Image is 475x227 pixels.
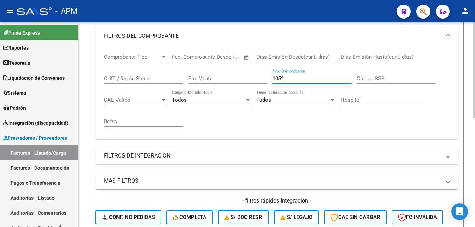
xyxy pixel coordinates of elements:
[3,134,67,142] span: Prestadores / Proveedores
[274,210,319,224] button: S/ legajo
[243,53,251,61] button: Open calendar
[104,177,441,185] mat-panel-title: MAS FILTROS
[172,54,195,60] input: Start date
[173,214,206,220] span: Completa
[172,97,187,103] span: Todos
[6,7,14,15] mat-icon: menu
[451,203,468,220] div: Open Intercom Messenger
[3,29,40,37] span: Firma Express
[324,210,387,224] button: CAE SIN CARGAR
[330,214,380,220] span: CAE SIN CARGAR
[398,214,437,220] span: FC Inválida
[3,59,30,67] span: Tesorería
[104,97,161,103] span: CAE Válido
[224,214,263,220] span: S/ Doc Resp.
[3,89,26,97] span: Sistema
[95,25,458,47] mat-expansion-panel-header: FILTROS DEL COMPROBANTE
[95,210,161,224] button: Conf. no pedidas
[280,214,312,220] span: S/ legajo
[95,147,458,164] mat-expansion-panel-header: FILTROS DE INTEGRACION
[3,119,68,127] span: Integración (discapacidad)
[3,44,29,52] span: Reportes
[95,197,458,205] h4: - filtros rápidos Integración -
[218,210,269,224] button: S/ Doc Resp.
[392,210,443,224] button: FC Inválida
[104,32,441,40] mat-panel-title: FILTROS DEL COMPROBANTE
[166,210,213,224] button: Completa
[3,104,26,112] span: Padrón
[461,7,469,15] mat-icon: person
[95,173,458,189] mat-expansion-panel-header: MAS FILTROS
[95,47,458,139] div: FILTROS DEL COMPROBANTE
[201,54,235,60] input: End date
[104,54,161,60] span: Comprobante Tipo
[102,214,155,220] span: Conf. no pedidas
[55,3,77,19] span: - APM
[104,152,441,160] mat-panel-title: FILTROS DE INTEGRACION
[256,97,271,103] span: Todos
[3,74,65,82] span: Liquidación de Convenios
